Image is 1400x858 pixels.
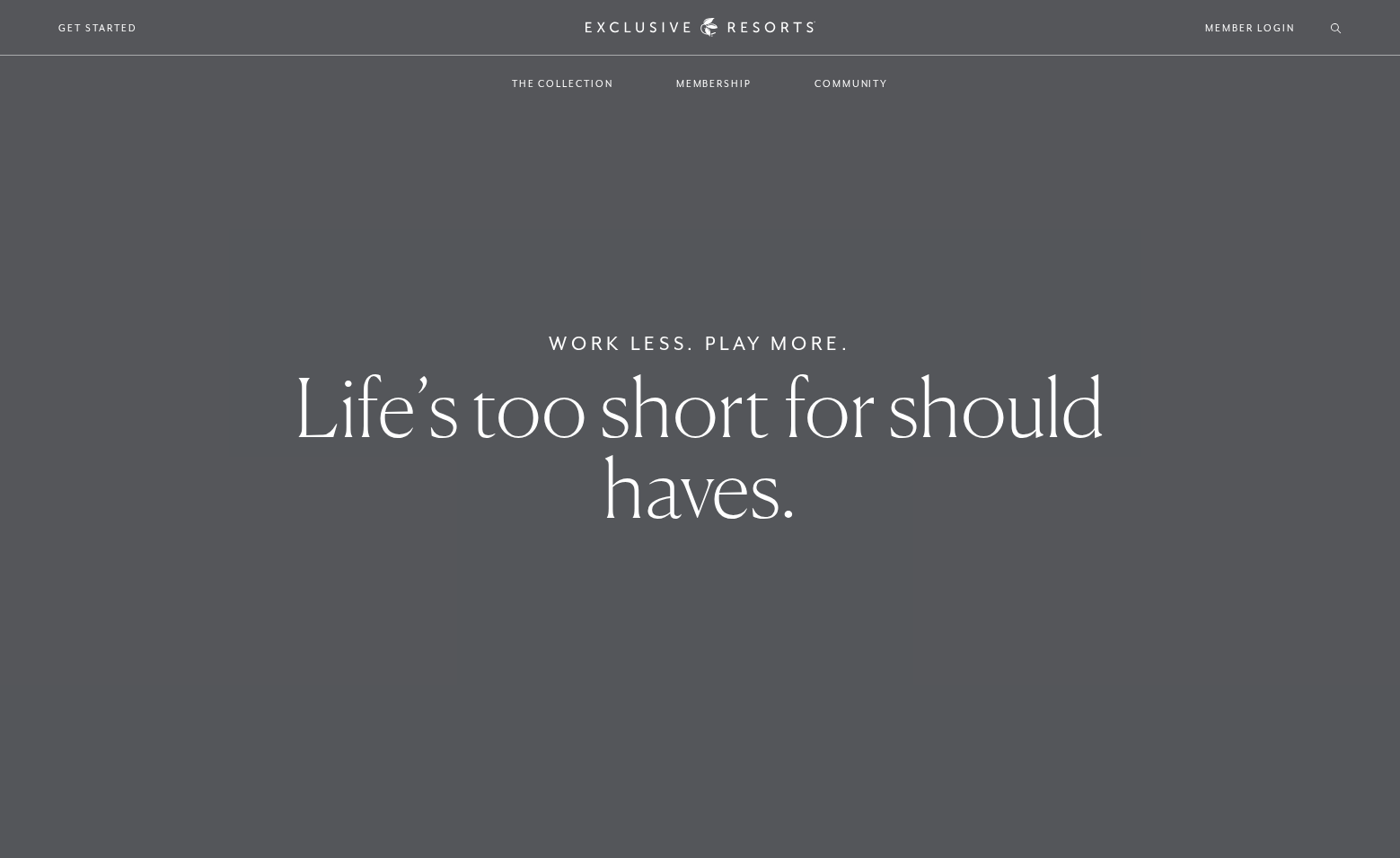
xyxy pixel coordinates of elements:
[494,57,631,109] a: The Collection
[1205,20,1294,36] a: Member Login
[658,57,770,109] a: Membership
[549,329,851,358] h6: Work Less. Play More.
[245,367,1156,529] h1: Life’s too short for should haves.
[797,57,906,109] a: Community
[58,20,136,36] a: Get Started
